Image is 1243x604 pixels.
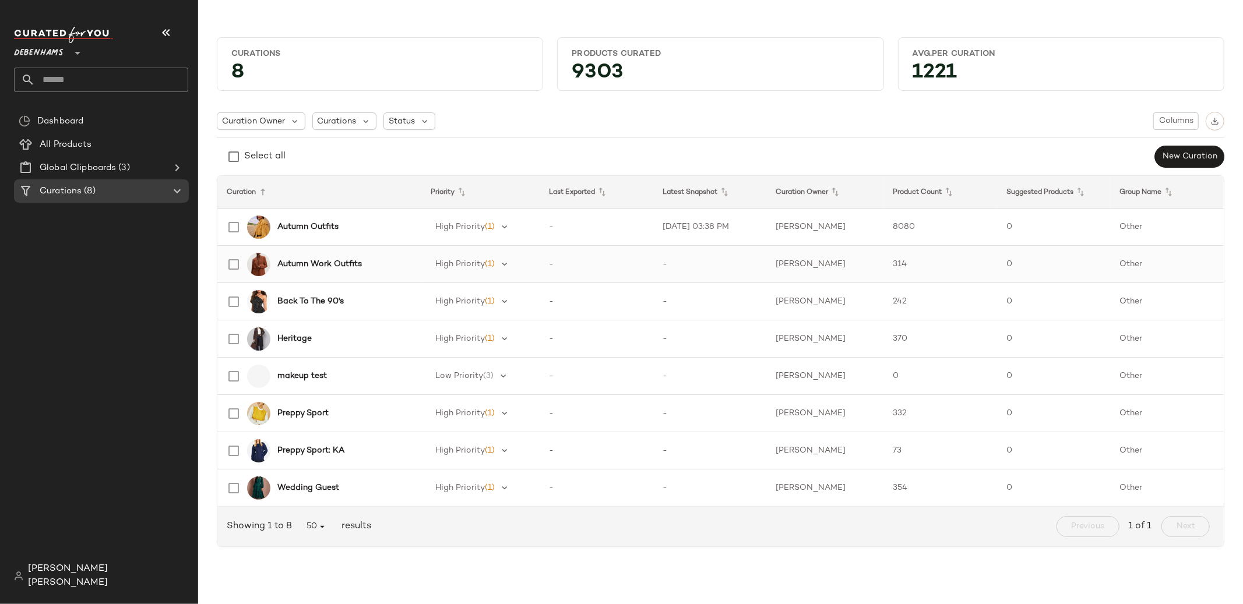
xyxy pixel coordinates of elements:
[14,27,113,43] img: cfy_white_logo.C9jOOHJF.svg
[389,115,415,128] span: Status
[277,295,344,308] b: Back To The 90's
[421,176,540,209] th: Priority
[883,469,997,507] td: 354
[19,115,30,127] img: svg%3e
[297,516,337,537] button: 50
[653,209,767,246] td: [DATE] 03:38 PM
[767,358,884,395] td: [PERSON_NAME]
[767,432,884,469] td: [PERSON_NAME]
[883,176,997,209] th: Product Count
[1110,432,1224,469] td: Other
[247,253,270,276] img: bkk24846_rust_xl
[277,221,339,233] b: Autumn Outfits
[483,372,494,380] span: (3)
[435,409,485,418] span: High Priority
[653,320,767,358] td: -
[485,260,495,269] span: (1)
[997,395,1111,432] td: 0
[540,246,653,283] td: -
[40,161,116,175] span: Global Clipboards
[997,432,1111,469] td: 0
[217,176,421,209] th: Curation
[247,327,270,351] img: byy15683_chocolate_xl
[277,258,362,270] b: Autumn Work Outfits
[1159,116,1193,126] span: Columns
[337,520,371,534] span: results
[1110,469,1224,507] td: Other
[82,185,95,198] span: (8)
[227,520,297,534] span: Showing 1 to 8
[540,320,653,358] td: -
[883,246,997,283] td: 314
[883,320,997,358] td: 370
[653,395,767,432] td: -
[247,476,270,500] img: bcc10065_emerald_xl
[1110,246,1224,283] td: Other
[997,283,1111,320] td: 0
[247,402,270,425] img: m5056562351482_mustard_xl
[435,222,485,231] span: High Priority
[306,521,328,532] span: 50
[653,469,767,507] td: -
[653,432,767,469] td: -
[435,446,485,455] span: High Priority
[1129,520,1152,534] span: 1 of 1
[435,260,485,269] span: High Priority
[318,115,357,128] span: Curations
[116,161,129,175] span: (3)
[653,358,767,395] td: -
[231,48,529,59] div: Curations
[997,176,1111,209] th: Suggested Products
[653,176,767,209] th: Latest Snapshot
[540,209,653,246] td: -
[247,290,270,313] img: hzz23101_black_xl
[1110,176,1224,209] th: Group Name
[540,358,653,395] td: -
[540,432,653,469] td: -
[767,283,884,320] td: [PERSON_NAME]
[903,64,1219,86] div: 1221
[37,115,83,128] span: Dashboard
[997,358,1111,395] td: 0
[435,483,485,492] span: High Priority
[540,395,653,432] td: -
[767,395,884,432] td: [PERSON_NAME]
[767,176,884,209] th: Curation Owner
[277,444,344,457] b: Preppy Sport: KA
[883,432,997,469] td: 73
[997,469,1111,507] td: 0
[247,439,270,462] img: hzz06544_navy_xl
[913,48,1210,59] div: Avg.per Curation
[1110,395,1224,432] td: Other
[435,334,485,343] span: High Priority
[277,407,329,419] b: Preppy Sport
[485,334,495,343] span: (1)
[1211,117,1219,125] img: svg%3e
[485,446,495,455] span: (1)
[435,297,485,306] span: High Priority
[277,333,312,345] b: Heritage
[767,320,884,358] td: [PERSON_NAME]
[222,115,285,128] span: Curation Owner
[1110,209,1224,246] td: Other
[1155,146,1224,168] button: New Curation
[1110,358,1224,395] td: Other
[540,283,653,320] td: -
[1153,112,1199,130] button: Columns
[653,246,767,283] td: -
[485,297,495,306] span: (1)
[997,246,1111,283] td: 0
[222,64,538,86] div: 8
[997,320,1111,358] td: 0
[1110,320,1224,358] td: Other
[540,469,653,507] td: -
[485,409,495,418] span: (1)
[997,209,1111,246] td: 0
[767,209,884,246] td: [PERSON_NAME]
[883,358,997,395] td: 0
[485,483,495,492] span: (1)
[14,571,23,581] img: svg%3e
[883,395,997,432] td: 332
[540,176,653,209] th: Last Exported
[1110,283,1224,320] td: Other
